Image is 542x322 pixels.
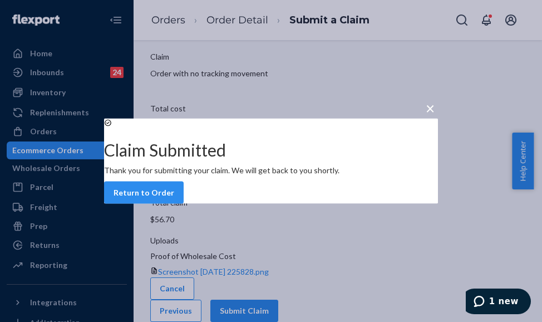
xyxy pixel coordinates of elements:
h2: Claim Submitted [104,141,438,159]
span: × [426,99,435,118]
p: Thank you for submitting your claim. We will get back to you shortly. [104,165,438,176]
button: Return to Order [104,182,184,204]
iframe: Opens a widget where you can chat to one of our agents [466,289,531,316]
